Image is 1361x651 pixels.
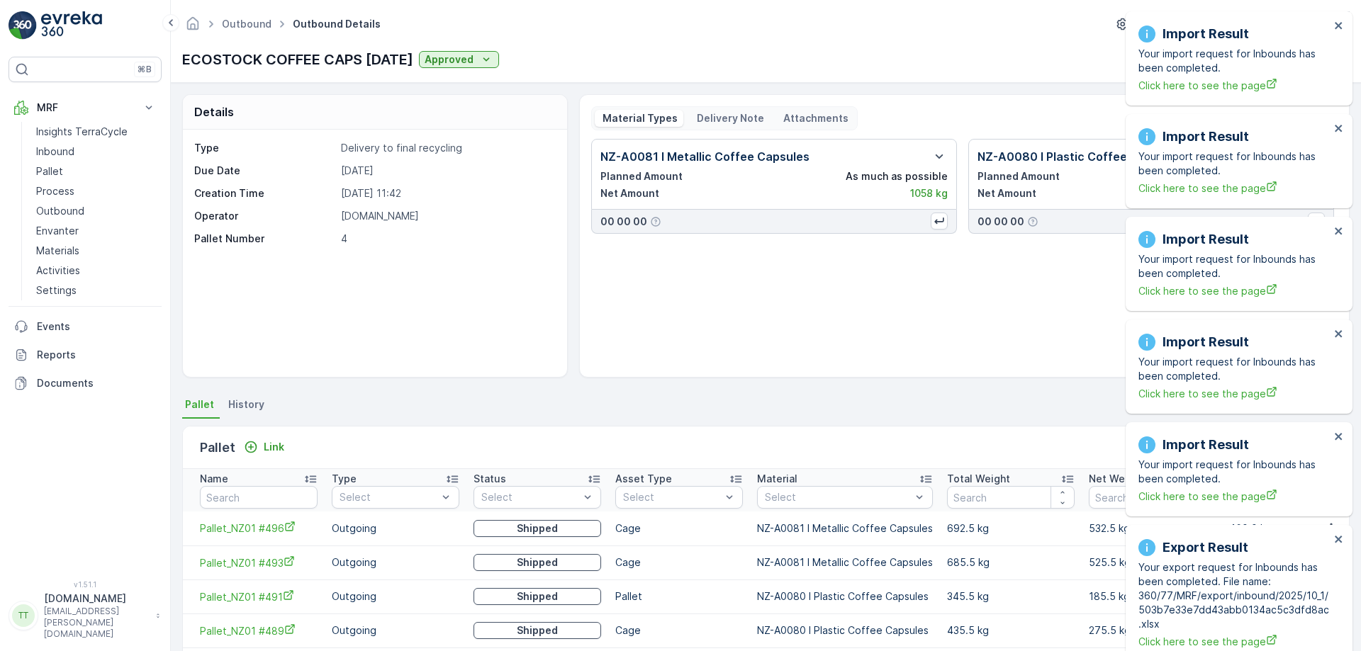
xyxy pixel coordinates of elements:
p: Shipped [517,521,558,536]
span: Click here to see the page [1138,489,1330,504]
a: Outbound [30,201,162,221]
p: Asset Type [615,472,672,486]
p: Shipped [517,623,558,638]
p: Net Amount [600,186,659,200]
button: Shipped [474,554,601,571]
p: 185.5 kg [1089,589,1216,604]
button: Shipped [474,588,601,605]
p: Status [474,472,506,486]
p: Inbound [36,145,74,159]
p: Outgoing [332,623,459,638]
p: Import Result [1163,435,1249,455]
a: Click here to see the page [1138,78,1330,93]
a: Homepage [185,21,201,33]
p: Outgoing [332,555,459,570]
a: Outbound [222,18,271,30]
a: Materials [30,241,162,261]
input: Search [947,486,1075,509]
span: History [228,397,264,412]
div: Help Tooltip Icon [1027,216,1038,227]
p: Pallet [200,438,235,458]
p: Select [481,490,579,504]
p: Link [264,440,284,454]
input: Search [200,486,318,509]
img: logo_light-DOdMpM7g.png [41,11,102,40]
p: Outgoing [332,521,459,536]
p: [DATE] 11:42 [341,186,552,200]
p: Material [757,472,797,486]
a: Process [30,181,162,201]
p: Name [200,472,228,486]
button: close [1334,225,1344,239]
button: Shipped [474,520,601,537]
p: Creation Time [194,186,335,200]
p: 00 00 00 [978,215,1024,229]
span: v 1.51.1 [9,580,162,589]
p: [DOMAIN_NAME] [44,591,149,606]
span: Pallet_NZ01 #489 [200,623,318,638]
p: 692.5 kg [947,521,1075,536]
a: Click here to see the page [1138,181,1330,196]
span: Outbound Details [290,17,383,31]
p: NZ-A0080 I Plastic Coffee Capsules [978,148,1182,165]
p: Due Date [194,164,335,178]
p: Net Amount [978,186,1036,200]
p: Import Result [1163,127,1249,147]
p: Process [36,184,74,198]
p: Delivery to final recycling [341,141,552,155]
p: ECOSTOCK COFFEE CAPS [DATE] [182,49,413,70]
p: 345.5 kg [947,589,1075,604]
button: close [1334,328,1344,341]
p: Delivery Note [695,111,764,125]
button: close [1334,431,1344,444]
p: Import Result [1163,230,1249,249]
button: Approved [419,51,499,68]
p: 532.5 kg [1089,521,1216,536]
p: Insights TerraCycle [36,125,128,139]
div: TT [12,604,35,627]
a: Click here to see the page [1138,634,1330,649]
p: 1058 kg [910,186,948,200]
button: close [1334,123,1344,136]
p: Outgoing [332,589,459,604]
a: Reports [9,341,162,369]
p: NZ-A0081 I Metallic Coffee Capsules [757,555,933,570]
p: Material Types [600,111,678,125]
p: Your import request for Inbounds has been completed. [1138,458,1330,486]
a: Pallet_NZ01 #496 [200,521,318,536]
span: Click here to see the page [1138,283,1330,298]
a: Pallet_NZ01 #493 [200,555,318,570]
p: Planned Amount [600,169,683,183]
p: Materials [36,244,79,258]
p: Operator [194,209,335,223]
button: close [1334,533,1344,547]
p: As much as possible [846,169,948,183]
input: Search [1089,486,1216,509]
p: Reports [37,348,156,362]
p: Settings [36,283,77,298]
p: Activities [36,264,80,278]
p: 685.5 kg [947,555,1075,570]
a: Activities [30,261,162,281]
button: TT[DOMAIN_NAME][EMAIL_ADDRESS][PERSON_NAME][DOMAIN_NAME] [9,591,162,640]
img: logo [9,11,37,40]
a: Click here to see the page [1138,386,1330,401]
p: [EMAIL_ADDRESS][PERSON_NAME][DOMAIN_NAME] [44,606,149,640]
p: 4 [341,232,552,246]
p: Cage [615,623,743,638]
a: Insights TerraCycle [30,122,162,142]
p: Pallet Number [194,232,335,246]
p: Select [765,490,911,504]
p: Approved [425,52,474,67]
div: Help Tooltip Icon [650,216,661,227]
p: Cage [615,555,743,570]
p: Events [37,319,156,334]
a: Envanter [30,221,162,241]
p: MRF [37,101,133,115]
a: Settings [30,281,162,300]
p: Outbound [36,204,84,218]
p: [DOMAIN_NAME] [341,209,552,223]
p: 275.5 kg [1089,623,1216,638]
